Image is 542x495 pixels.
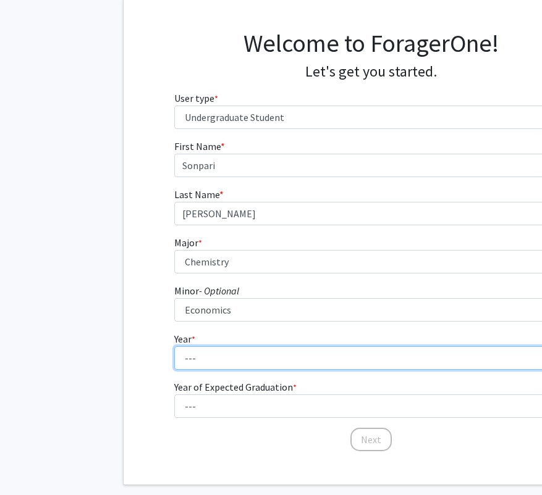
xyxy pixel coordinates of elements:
[350,428,392,451] button: Next
[174,235,202,250] label: Major
[9,439,53,486] iframe: Chat
[174,91,218,106] label: User type
[174,188,219,201] span: Last Name
[174,331,195,346] label: Year
[174,140,221,152] span: First Name
[174,283,239,298] label: Minor
[174,380,297,394] label: Year of Expected Graduation
[199,285,239,297] i: - Optional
